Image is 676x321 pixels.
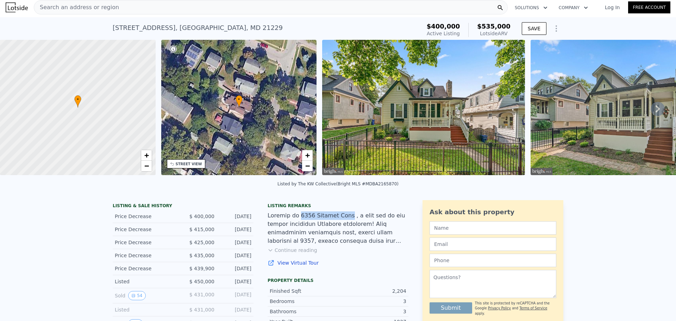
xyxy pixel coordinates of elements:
div: 3 [338,308,406,315]
a: Free Account [628,1,670,13]
div: Listed [115,306,177,313]
div: Loremip do 6356 Sitamet Cons , a elit sed do eiu tempor incididun Utlabore etdolorem! Aliq enimad... [268,211,408,245]
span: $ 439,900 [189,266,214,271]
div: [DATE] [220,265,251,272]
button: View historical data [128,291,145,300]
span: + [144,151,149,160]
div: Lotside ARV [477,30,511,37]
div: This site is protected by reCAPTCHA and the Google and apply. [475,301,556,316]
button: Solutions [509,1,553,14]
div: STREET VIEW [176,161,202,167]
a: Zoom out [302,161,313,171]
a: Zoom in [302,150,313,161]
span: $ 431,000 [189,307,214,313]
div: LISTING & SALE HISTORY [113,203,254,210]
a: Zoom out [141,161,152,171]
span: $535,000 [477,23,511,30]
button: Show Options [549,21,563,36]
div: Price Decrease [115,239,177,246]
div: Ask about this property [430,207,556,217]
span: $ 435,000 [189,253,214,258]
div: Sold [115,291,177,300]
div: Listing remarks [268,203,408,209]
div: Listed by The KW Collective (Bright MLS #MDBA2165870) [277,181,399,186]
button: Company [553,1,594,14]
a: Zoom in [141,150,152,161]
div: • [236,95,243,107]
a: Terms of Service [519,306,547,310]
span: Search an address or region [34,3,119,12]
span: $ 415,000 [189,227,214,232]
span: $ 450,000 [189,279,214,284]
span: • [74,96,81,103]
div: [DATE] [220,252,251,259]
div: Bathrooms [270,308,338,315]
span: + [305,151,310,160]
div: [STREET_ADDRESS] , [GEOGRAPHIC_DATA] , MD 21229 [113,23,283,33]
div: Listed [115,278,177,285]
input: Email [430,237,556,251]
div: [DATE] [220,278,251,285]
div: Bedrooms [270,298,338,305]
div: Price Decrease [115,213,177,220]
button: SAVE [522,22,546,35]
span: $ 425,000 [189,240,214,245]
div: 2,204 [338,288,406,295]
span: • [236,96,243,103]
img: Lotside [6,2,28,12]
input: Name [430,221,556,235]
a: Privacy Policy [488,306,511,310]
span: − [305,161,310,170]
div: [DATE] [220,226,251,233]
div: [DATE] [220,239,251,246]
div: Property details [268,278,408,283]
span: Active Listing [427,31,460,36]
div: • [74,95,81,107]
button: Submit [430,302,472,314]
span: $ 400,000 [189,214,214,219]
span: $ 431,000 [189,292,214,297]
div: [DATE] [220,213,251,220]
span: − [144,161,149,170]
a: Log In [596,4,628,11]
div: Price Decrease [115,252,177,259]
div: Finished Sqft [270,288,338,295]
div: Price Decrease [115,226,177,233]
span: $400,000 [427,23,460,30]
a: View Virtual Tour [268,259,408,266]
input: Phone [430,254,556,267]
button: Continue reading [268,247,317,254]
img: Sale: 151564864 Parcel: 42366048 [322,40,525,175]
div: [DATE] [220,306,251,313]
div: [DATE] [220,291,251,300]
div: Price Decrease [115,265,177,272]
div: 3 [338,298,406,305]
